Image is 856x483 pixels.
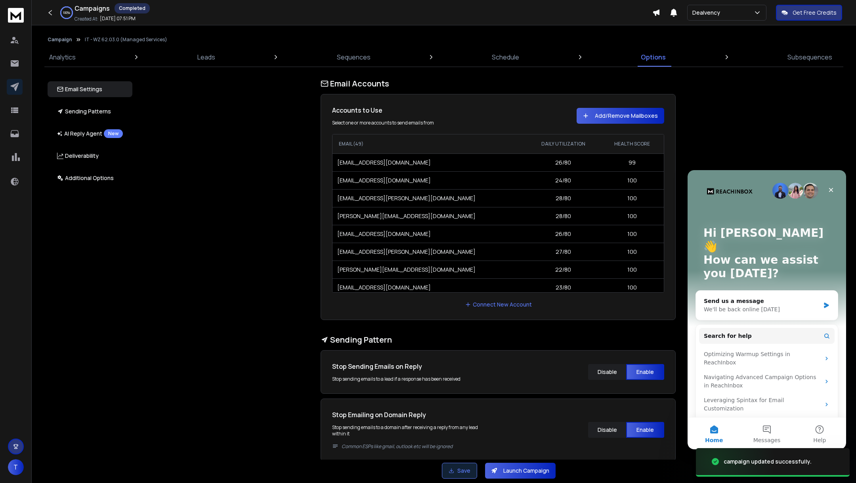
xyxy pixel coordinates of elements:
img: logo [8,8,24,23]
a: Subsequences [783,48,837,67]
a: Sequences [332,48,375,67]
button: T [8,459,24,475]
button: Campaign [48,36,72,43]
a: Leads [193,48,220,67]
p: Schedule [492,52,519,62]
button: Email Settings [48,81,132,97]
h1: Campaigns [75,4,110,13]
p: Options [641,52,666,62]
p: IT - WZ 62.03.0 (Managed Services) [85,36,167,43]
a: Options [636,48,671,67]
a: Schedule [487,48,524,67]
p: Subsequences [787,52,832,62]
p: Email Settings [57,85,102,93]
div: campaign updated successfully. [724,458,812,466]
p: Sequences [337,52,371,62]
div: Completed [115,3,150,13]
p: Analytics [49,52,76,62]
p: Dealvency [692,9,723,17]
p: Get Free Credits [793,9,837,17]
p: Leads [197,52,215,62]
h1: Email Accounts [321,78,676,89]
p: 100 % [63,10,70,15]
p: Created At: [75,16,98,22]
iframe: Intercom live chat [688,170,846,449]
a: Analytics [44,48,80,67]
p: [DATE] 07:51 PM [100,15,136,22]
button: Get Free Credits [776,5,842,21]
